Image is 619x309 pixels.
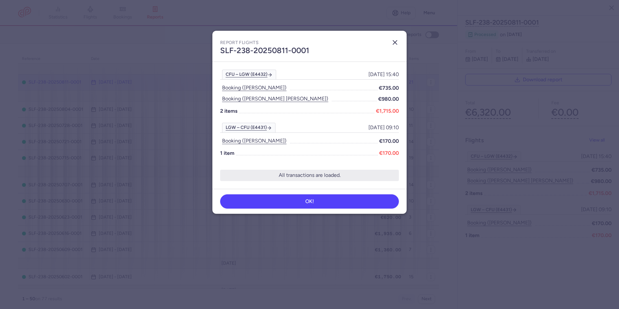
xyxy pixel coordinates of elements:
[220,170,399,181] p: All transactions are loaded.
[220,47,399,54] h4: SLF-238-20250811-0001
[220,149,399,157] p: 1 item
[220,39,399,47] h2: Report flights
[378,95,399,103] span: €980.00
[379,149,399,157] span: €170.00
[220,84,288,92] button: Booking ([PERSON_NAME])
[220,95,330,103] button: Booking ([PERSON_NAME] [PERSON_NAME])
[368,72,399,77] span: [DATE] 15:40
[376,107,399,115] span: €1,715.00
[222,70,276,79] a: CFU – LGW (E4432)
[220,107,399,115] p: 2 items
[368,125,399,131] span: [DATE] 09:10
[379,84,399,92] span: €735.00
[220,137,288,145] button: Booking ([PERSON_NAME])
[220,194,399,209] button: OK!
[379,137,399,145] span: €170.00
[305,199,314,204] span: OK!
[222,123,276,132] a: LGW – CFU (E4431)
